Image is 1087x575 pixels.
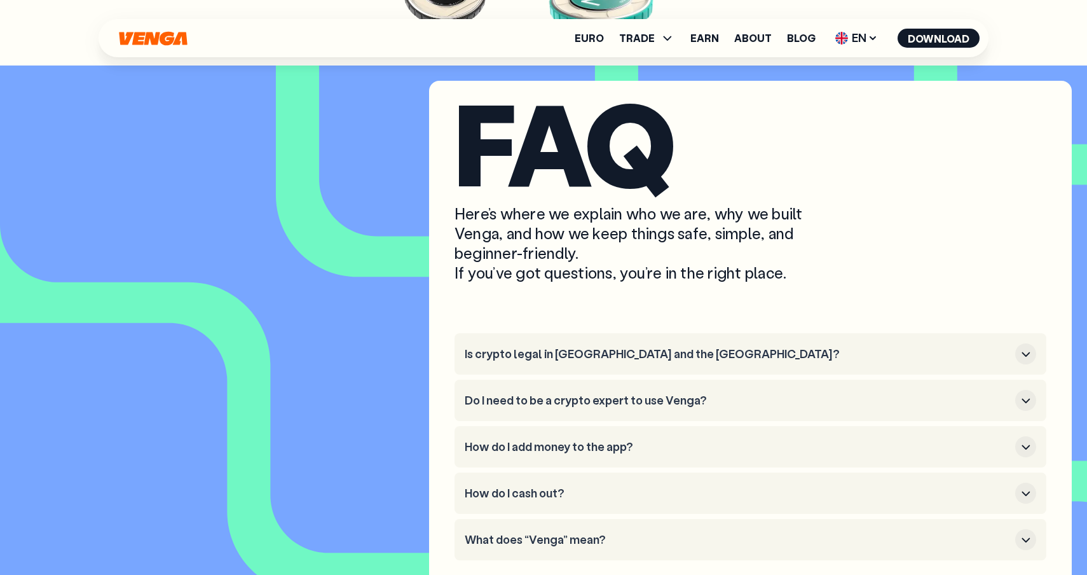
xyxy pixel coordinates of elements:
[465,483,1036,504] button: How do I cash out?
[734,33,772,43] a: About
[465,440,1010,454] h3: How do I add money to the app?
[787,33,816,43] a: Blog
[465,533,1010,547] h3: What does “Venga” mean?
[118,31,189,46] svg: Home
[898,29,980,48] button: Download
[831,28,882,48] span: EN
[690,33,719,43] a: Earn
[465,487,1010,501] h3: How do I cash out?
[835,32,848,45] img: flag-uk
[455,204,842,283] p: Here’s where we explain who we are, why we built Venga, and how we keep things safe, simple, and ...
[465,347,1010,361] h3: Is crypto legal in [GEOGRAPHIC_DATA] and the [GEOGRAPHIC_DATA]?
[465,529,1036,550] button: What does “Venga” mean?
[465,436,1036,457] button: How do I add money to the app?
[619,31,675,46] span: TRADE
[619,33,655,43] span: TRADE
[465,343,1036,364] button: Is crypto legal in [GEOGRAPHIC_DATA] and the [GEOGRAPHIC_DATA]?
[465,394,1010,408] h3: Do I need to be a crypto expert to use Venga?
[575,33,604,43] a: Euro
[455,94,1046,191] h2: FAQ
[465,390,1036,411] button: Do I need to be a crypto expert to use Venga?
